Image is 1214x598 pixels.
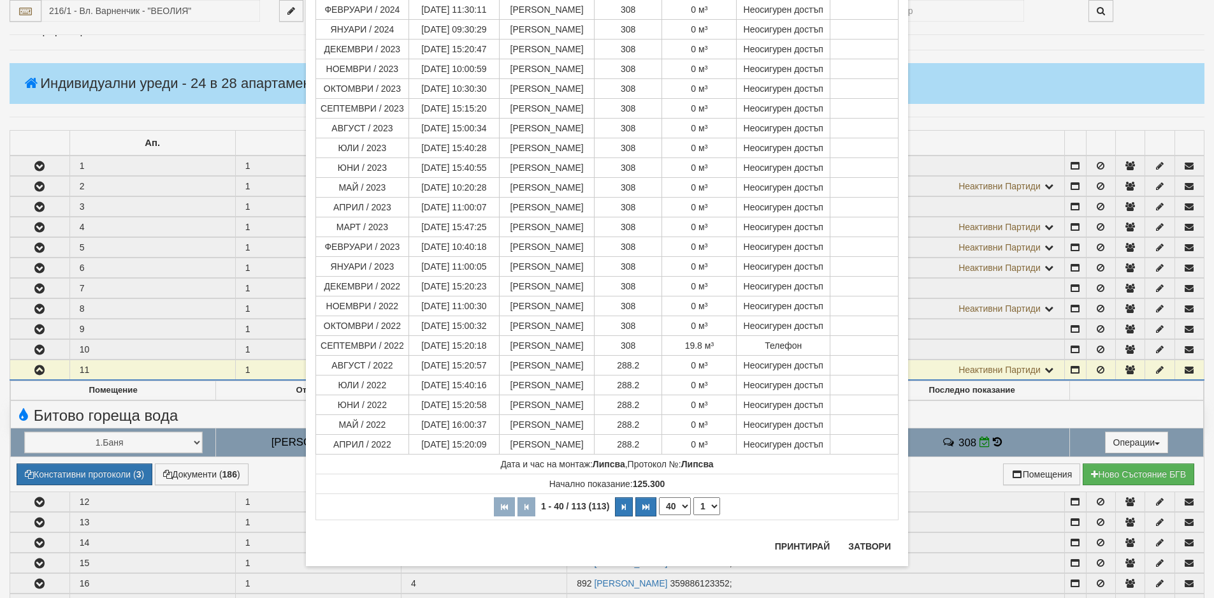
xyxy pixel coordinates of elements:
[691,281,707,291] span: 0 м³
[691,163,707,173] span: 0 м³
[691,439,707,449] span: 0 м³
[316,356,409,376] td: АВГУСТ / 2022
[628,459,714,469] span: Протокол №:
[500,59,595,79] td: [PERSON_NAME]
[633,479,665,489] strong: 125.300
[617,419,639,430] span: 288.2
[316,99,409,119] td: СЕПТЕМВРИ / 2023
[408,217,499,237] td: [DATE] 15:47:25
[615,497,633,516] button: Следваща страница
[408,376,499,395] td: [DATE] 15:40:16
[408,99,499,119] td: [DATE] 15:15:20
[500,119,595,138] td: [PERSON_NAME]
[316,395,409,415] td: ЮНИ / 2022
[691,24,707,34] span: 0 м³
[408,415,499,435] td: [DATE] 16:00:37
[316,138,409,158] td: ЮЛИ / 2023
[691,419,707,430] span: 0 м³
[316,178,409,198] td: МАЙ / 2023
[500,395,595,415] td: [PERSON_NAME]
[681,459,714,469] strong: Липсва
[500,435,595,455] td: [PERSON_NAME]
[737,376,830,395] td: Неосигурен достъп
[316,20,409,40] td: ЯНУАРИ / 2024
[316,59,409,79] td: НОЕМВРИ / 2023
[635,497,656,516] button: Последна страница
[494,497,515,516] button: Първа страница
[617,380,639,390] span: 288.2
[737,435,830,455] td: Неосигурен достъп
[691,301,707,311] span: 0 м³
[621,163,635,173] span: 308
[691,380,707,390] span: 0 м³
[500,99,595,119] td: [PERSON_NAME]
[500,336,595,356] td: [PERSON_NAME]
[500,356,595,376] td: [PERSON_NAME]
[408,435,499,455] td: [DATE] 15:20:09
[691,222,707,232] span: 0 м³
[316,217,409,237] td: МАРТ / 2023
[408,336,499,356] td: [DATE] 15:20:18
[691,242,707,252] span: 0 м³
[316,257,409,277] td: ЯНУАРИ / 2023
[408,356,499,376] td: [DATE] 15:20:57
[408,59,499,79] td: [DATE] 10:00:59
[408,257,499,277] td: [DATE] 11:00:05
[737,217,830,237] td: Неосигурен достъп
[693,497,720,515] select: Страница номер
[617,439,639,449] span: 288.2
[408,395,499,415] td: [DATE] 15:20:58
[500,217,595,237] td: [PERSON_NAME]
[691,261,707,272] span: 0 м³
[408,138,499,158] td: [DATE] 15:40:28
[691,202,707,212] span: 0 м³
[500,459,625,469] span: Дата и час на монтаж:
[737,178,830,198] td: Неосигурен достъп
[408,119,499,138] td: [DATE] 15:00:34
[621,281,635,291] span: 308
[408,237,499,257] td: [DATE] 10:40:18
[316,376,409,395] td: ЮЛИ / 2022
[500,237,595,257] td: [PERSON_NAME]
[621,4,635,15] span: 308
[737,79,830,99] td: Неосигурен достъп
[737,395,830,415] td: Неосигурен достъп
[691,123,707,133] span: 0 м³
[500,376,595,395] td: [PERSON_NAME]
[621,44,635,54] span: 308
[737,277,830,296] td: Неосигурен достъп
[737,119,830,138] td: Неосигурен достъп
[408,20,499,40] td: [DATE] 09:30:29
[621,261,635,272] span: 308
[500,198,595,217] td: [PERSON_NAME]
[737,20,830,40] td: Неосигурен достъп
[691,103,707,113] span: 0 м³
[549,479,665,489] span: Начално показание:
[621,24,635,34] span: 308
[500,158,595,178] td: [PERSON_NAME]
[408,79,499,99] td: [DATE] 10:30:30
[767,536,837,557] button: Принтирай
[621,182,635,193] span: 308
[500,40,595,59] td: [PERSON_NAME]
[737,40,830,59] td: Неосигурен достъп
[737,296,830,316] td: Неосигурен достъп
[593,459,625,469] strong: Липсва
[500,415,595,435] td: [PERSON_NAME]
[685,340,714,351] span: 19.8 м³
[691,400,707,410] span: 0 м³
[691,321,707,331] span: 0 м³
[617,400,639,410] span: 288.2
[621,222,635,232] span: 308
[691,4,707,15] span: 0 м³
[691,44,707,54] span: 0 м³
[316,336,409,356] td: СЕПТЕМВРИ / 2022
[316,237,409,257] td: ФЕВРУАРИ / 2023
[737,257,830,277] td: Неосигурен достъп
[621,321,635,331] span: 308
[841,536,899,557] button: Затвори
[691,143,707,153] span: 0 м³
[621,202,635,212] span: 308
[316,296,409,316] td: НОЕМВРИ / 2022
[621,242,635,252] span: 308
